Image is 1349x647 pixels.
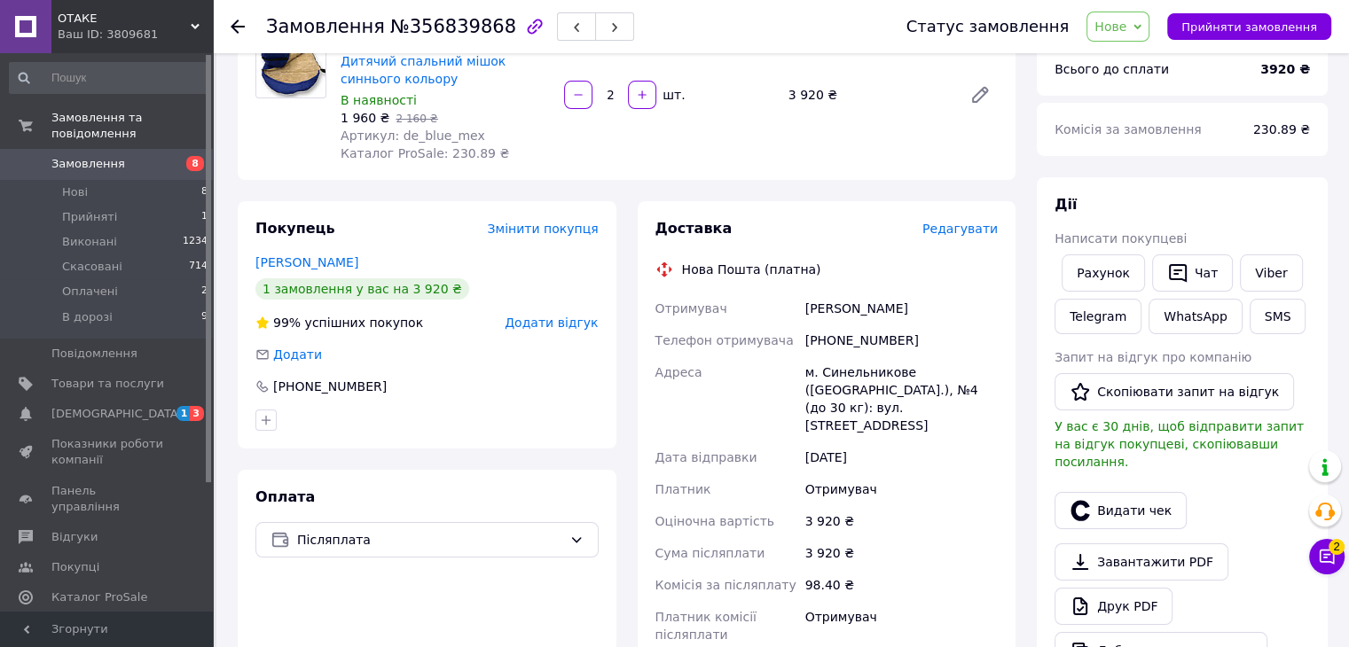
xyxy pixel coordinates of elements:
div: Повернутися назад [231,18,245,35]
span: Замовлення [266,16,385,37]
span: [DEMOGRAPHIC_DATA] [51,406,183,422]
button: Чат з покупцем2 [1309,539,1345,574]
span: Редагувати [922,222,998,236]
span: 99% [273,316,301,330]
div: шт. [658,86,686,104]
span: Дії [1055,196,1077,213]
span: Покупці [51,559,99,575]
span: В дорозі [62,309,113,325]
span: Повідомлення [51,346,137,362]
span: Сума післяплати [655,546,765,560]
span: Адреса [655,365,702,379]
span: Додати [273,347,322,362]
div: Нова Пошта (платна) [678,261,826,278]
span: Оплата [255,488,315,505]
span: Післяплата [297,530,562,550]
button: Прийняти замовлення [1167,13,1331,40]
span: Запит на відгук про компанію [1055,350,1251,364]
span: Покупець [255,220,335,237]
span: В наявності [341,93,417,107]
button: Рахунок [1062,254,1145,292]
span: Замовлення та повідомлення [51,110,213,142]
span: 2 [201,284,208,300]
a: Редагувати [962,77,998,113]
span: Каталог ProSale [51,589,147,605]
span: №356839868 [390,16,516,37]
span: Додати відгук [505,316,598,330]
span: Отримувач [655,301,727,316]
b: 3920 ₴ [1260,62,1310,76]
span: У вас є 30 днів, щоб відправити запит на відгук покупцеві, скопіювавши посилання. [1055,419,1304,469]
a: WhatsApp [1149,299,1242,334]
span: Каталог ProSale: 230.89 ₴ [341,146,509,160]
a: Telegram [1055,299,1141,334]
span: Оціночна вартість [655,514,774,528]
span: 714 [189,259,208,275]
div: успішних покупок [255,314,423,331]
span: ОТАКЕ [58,11,191,27]
span: Показники роботи компанії [51,436,164,468]
span: Панель управління [51,483,164,515]
button: SMS [1250,299,1306,334]
div: 98.40 ₴ [802,569,1001,601]
span: 230.89 ₴ [1253,122,1310,136]
span: Замовлення [51,156,125,172]
span: Артикул: de_blue_mex [341,129,485,143]
div: 3 920 ₴ [802,505,1001,537]
button: Скопіювати запит на відгук [1055,373,1294,410]
span: Доставка [655,220,733,237]
span: Прийняті [62,209,117,225]
div: Отримувач [802,473,1001,505]
span: Платник комісії післяплати [655,610,757,642]
div: [PERSON_NAME] [802,292,1001,324]
span: Комісія за замовлення [1055,122,1202,136]
div: [PHONE_NUMBER] [271,378,388,395]
span: Написати покупцеві [1055,231,1187,246]
span: Дата відправки [655,450,757,464]
a: [PERSON_NAME] [255,255,358,269]
div: Статус замовлення [906,18,1070,35]
span: Платник [655,482,711,496]
a: Завантажити PDF [1055,543,1228,581]
div: 1 замовлення у вас на 3 920 ₴ [255,278,469,300]
span: Скасовані [62,259,122,275]
button: Чат [1152,254,1233,292]
a: Друк PDF [1055,588,1173,625]
div: 3 920 ₴ [802,537,1001,569]
span: 1 [201,209,208,225]
span: 8 [186,156,204,171]
span: 9 [201,309,208,325]
span: 1234 [183,234,208,250]
a: Дитячий спальний мішок синнього кольору [341,54,506,86]
span: 8 [201,184,208,200]
span: 1 [176,406,191,421]
span: Змінити покупця [488,222,599,236]
div: Ваш ID: 3809681 [58,27,213,43]
span: 3 [190,406,204,421]
span: Виконані [62,234,117,250]
span: Комісія за післяплату [655,578,796,592]
a: Viber [1240,254,1302,292]
div: м. Синельникове ([GEOGRAPHIC_DATA].), №4 (до 30 кг): вул. [STREET_ADDRESS] [802,356,1001,441]
span: Оплачені [62,284,118,300]
span: 1 960 ₴ [341,111,389,125]
input: Пошук [9,62,209,94]
span: Відгуки [51,529,98,545]
span: Прийняти замовлення [1181,20,1317,34]
span: Товари та послуги [51,376,164,392]
span: Всього до сплати [1055,62,1169,76]
span: 2 160 ₴ [396,113,437,125]
span: Нові [62,184,88,200]
span: Телефон отримувача [655,333,794,347]
img: Дитячий спальний мішок синнього кольору [256,28,325,97]
div: [DATE] [802,441,1001,473]
div: 3 920 ₴ [781,82,955,107]
span: 2 [1329,539,1345,555]
div: [PHONE_NUMBER] [802,324,1001,356]
span: Нове [1094,19,1126,34]
button: Видати чек [1055,492,1187,529]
